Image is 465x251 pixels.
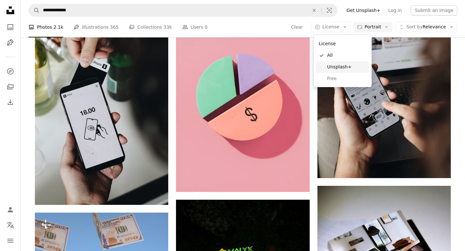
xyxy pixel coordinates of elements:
[314,35,372,87] div: License
[311,22,351,32] button: License
[327,64,367,70] span: Unsplash+
[327,75,367,82] span: Free
[322,24,339,29] span: License
[316,37,369,50] div: License
[327,52,367,59] span: All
